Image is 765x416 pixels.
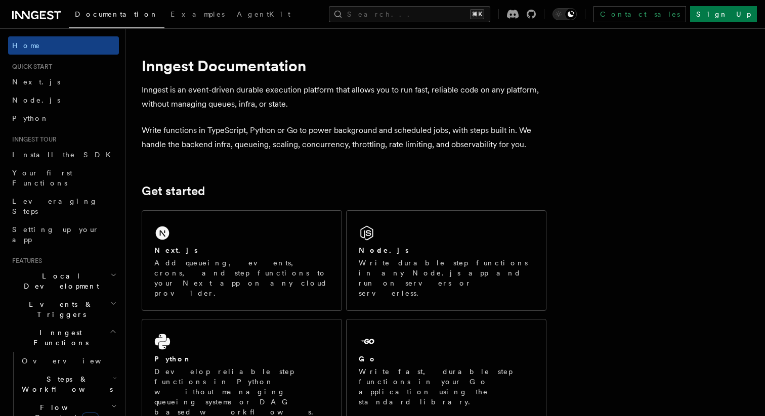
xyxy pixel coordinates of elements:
[142,123,546,152] p: Write functions in TypeScript, Python or Go to power background and scheduled jobs, with steps bu...
[8,295,119,323] button: Events & Triggers
[8,146,119,164] a: Install the SDK
[359,366,534,407] p: Write fast, durable step functions in your Go application using the standard library.
[8,135,57,144] span: Inngest tour
[18,352,119,370] a: Overview
[8,299,110,319] span: Events & Triggers
[593,6,686,22] a: Contact sales
[470,9,484,19] kbd: ⌘K
[8,164,119,192] a: Your first Functions
[22,357,126,365] span: Overview
[12,225,99,244] span: Setting up your app
[8,267,119,295] button: Local Development
[154,354,192,364] h2: Python
[12,197,98,215] span: Leveraging Steps
[552,8,577,20] button: Toggle dark mode
[329,6,490,22] button: Search...⌘K
[142,210,342,311] a: Next.jsAdd queueing, events, crons, and step functions to your Next app on any cloud provider.
[142,57,546,75] h1: Inngest Documentation
[8,271,110,291] span: Local Development
[154,245,198,255] h2: Next.js
[171,10,225,18] span: Examples
[75,10,158,18] span: Documentation
[346,210,546,311] a: Node.jsWrite durable step functions in any Node.js app and run on servers or serverless.
[690,6,757,22] a: Sign Up
[359,354,377,364] h2: Go
[237,10,290,18] span: AgentKit
[69,3,164,28] a: Documentation
[8,257,42,265] span: Features
[12,151,117,159] span: Install the SDK
[8,63,52,71] span: Quick start
[8,73,119,91] a: Next.js
[8,192,119,220] a: Leveraging Steps
[18,370,119,398] button: Steps & Workflows
[12,169,72,187] span: Your first Functions
[8,323,119,352] button: Inngest Functions
[154,258,329,298] p: Add queueing, events, crons, and step functions to your Next app on any cloud provider.
[18,374,113,394] span: Steps & Workflows
[12,96,60,104] span: Node.js
[164,3,231,27] a: Examples
[8,91,119,109] a: Node.js
[142,83,546,111] p: Inngest is an event-driven durable execution platform that allows you to run fast, reliable code ...
[8,328,109,348] span: Inngest Functions
[359,258,534,298] p: Write durable step functions in any Node.js app and run on servers or serverless.
[359,245,409,255] h2: Node.js
[12,78,60,86] span: Next.js
[8,220,119,249] a: Setting up your app
[12,114,49,122] span: Python
[231,3,296,27] a: AgentKit
[8,36,119,55] a: Home
[12,40,40,51] span: Home
[8,109,119,127] a: Python
[142,184,205,198] a: Get started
